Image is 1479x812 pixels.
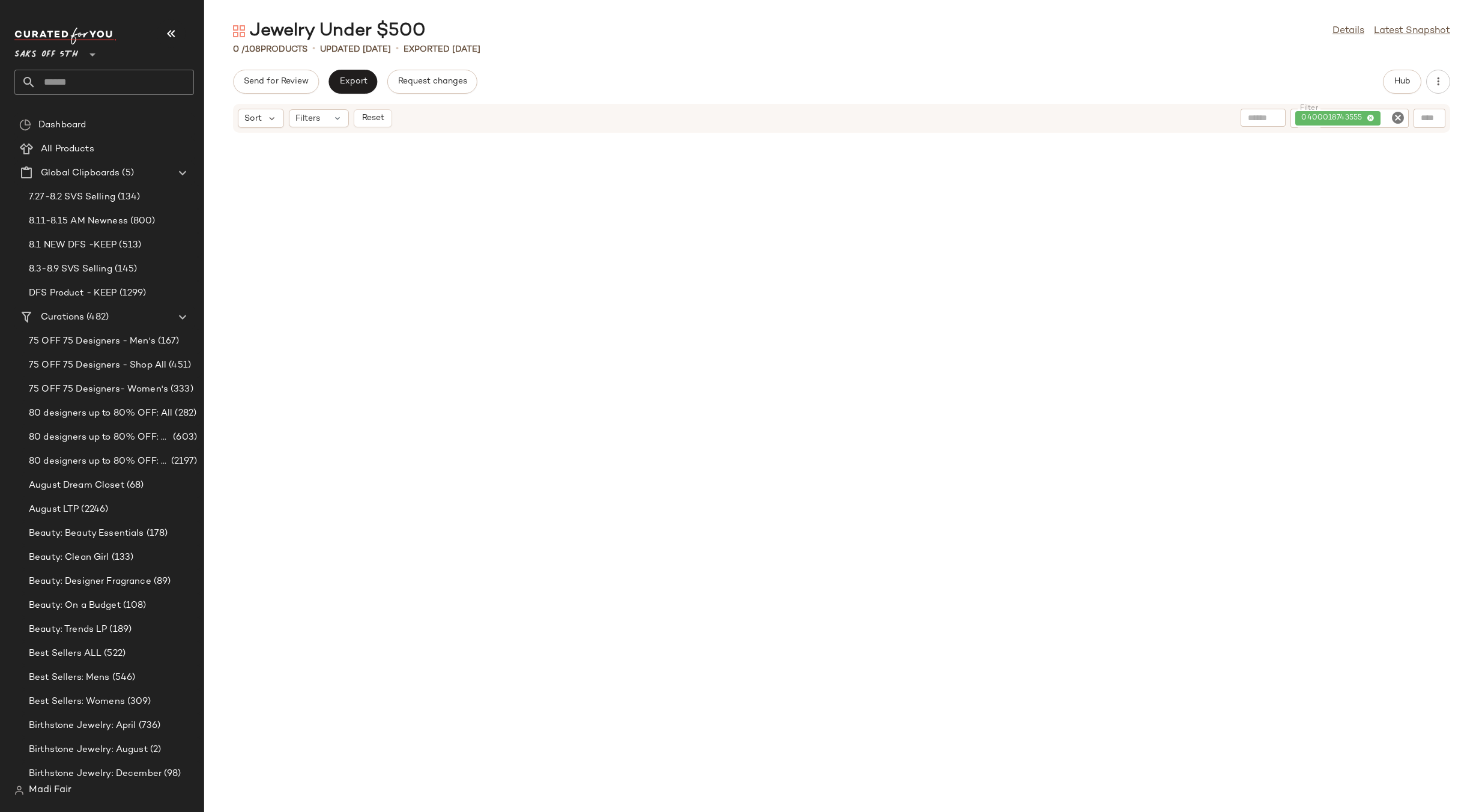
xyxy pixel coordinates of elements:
span: Dashboard [38,118,86,132]
span: • [312,42,315,56]
span: (282) [172,407,196,420]
span: Best Sellers ALL [29,647,101,661]
span: DFS Product - KEEP [29,286,117,300]
span: (513) [116,238,141,252]
span: Beauty: Trends LP [29,623,107,637]
span: Sort [244,112,262,125]
span: (145) [112,262,138,276]
button: Export [328,70,377,94]
span: Hub [1394,77,1411,86]
span: Beauty: On a Budget [29,599,121,613]
a: Latest Snapshot [1374,24,1450,38]
span: (134) [115,190,141,204]
img: svg%3e [14,786,24,795]
span: 8.1 NEW DFS -KEEP [29,238,116,252]
span: (603) [171,431,197,444]
span: Send for Review [243,77,309,86]
span: Reset [361,114,384,123]
span: (1299) [117,286,147,300]
span: (189) [107,623,132,637]
img: svg%3e [19,119,31,131]
span: 80 designers up to 80% OFF: Women's [29,455,169,468]
span: (451) [166,359,191,372]
span: 8.3-8.9 SVS Selling [29,262,112,276]
span: (736) [136,719,161,733]
p: Exported [DATE] [404,43,480,56]
span: (5) [119,166,133,180]
span: Birthstone Jewelry: December [29,767,162,781]
img: svg%3e [233,25,245,37]
span: (2197) [169,455,197,468]
span: 0400018743555 [1301,113,1367,124]
span: Request changes [398,77,467,86]
span: (522) [101,647,126,661]
span: All Products [41,142,94,156]
span: Madi Fair [29,783,71,798]
span: (309) [125,695,151,709]
span: 80 designers up to 80% OFF: Men's [29,431,171,444]
span: (800) [128,214,156,228]
button: Hub [1383,70,1421,94]
button: Send for Review [233,70,319,94]
span: (133) [109,551,134,565]
span: Export [339,77,367,86]
span: 80 designers up to 80% OFF: All [29,407,172,420]
span: (89) [151,575,171,589]
span: (167) [156,335,180,348]
span: (546) [110,671,136,685]
span: (108) [121,599,147,613]
span: 75 OFF 75 Designers - Shop All [29,359,166,372]
span: 75 OFF 75 Designers- Women's [29,383,168,396]
img: cfy_white_logo.C9jOOHJF.svg [14,28,116,44]
span: (2246) [79,503,108,517]
span: Birthstone Jewelry: April [29,719,136,733]
span: Curations [41,311,84,324]
span: Global Clipboards [41,166,119,180]
span: 0 / [233,45,245,54]
span: • [396,42,399,56]
span: Best Sellers: Womens [29,695,125,709]
span: Beauty: Beauty Essentials [29,527,144,541]
span: August LTP [29,503,79,517]
p: updated [DATE] [320,43,391,56]
span: (482) [84,311,109,324]
span: 108 [245,45,261,54]
span: Beauty: Clean Girl [29,551,109,565]
span: Birthstone Jewelry: August [29,743,148,757]
span: Beauty: Designer Fragrance [29,575,151,589]
span: August Dream Closet [29,479,124,492]
a: Details [1332,24,1364,38]
span: (68) [124,479,144,492]
span: (2) [148,743,161,757]
span: Filters [295,112,320,125]
span: Saks OFF 5TH [14,41,78,62]
div: Jewelry Under $500 [233,19,426,43]
span: 75 OFF 75 Designers - Men's [29,335,156,348]
button: Request changes [387,70,477,94]
span: (178) [144,527,168,541]
span: (98) [162,767,181,781]
button: Reset [354,109,392,127]
span: (333) [168,383,193,396]
div: Products [233,43,307,56]
i: Clear Filter [1391,111,1405,125]
span: Best Sellers: Mens [29,671,110,685]
span: 7.27-8.2 SVS Selling [29,190,115,204]
span: 8.11-8.15 AM Newness [29,214,128,228]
